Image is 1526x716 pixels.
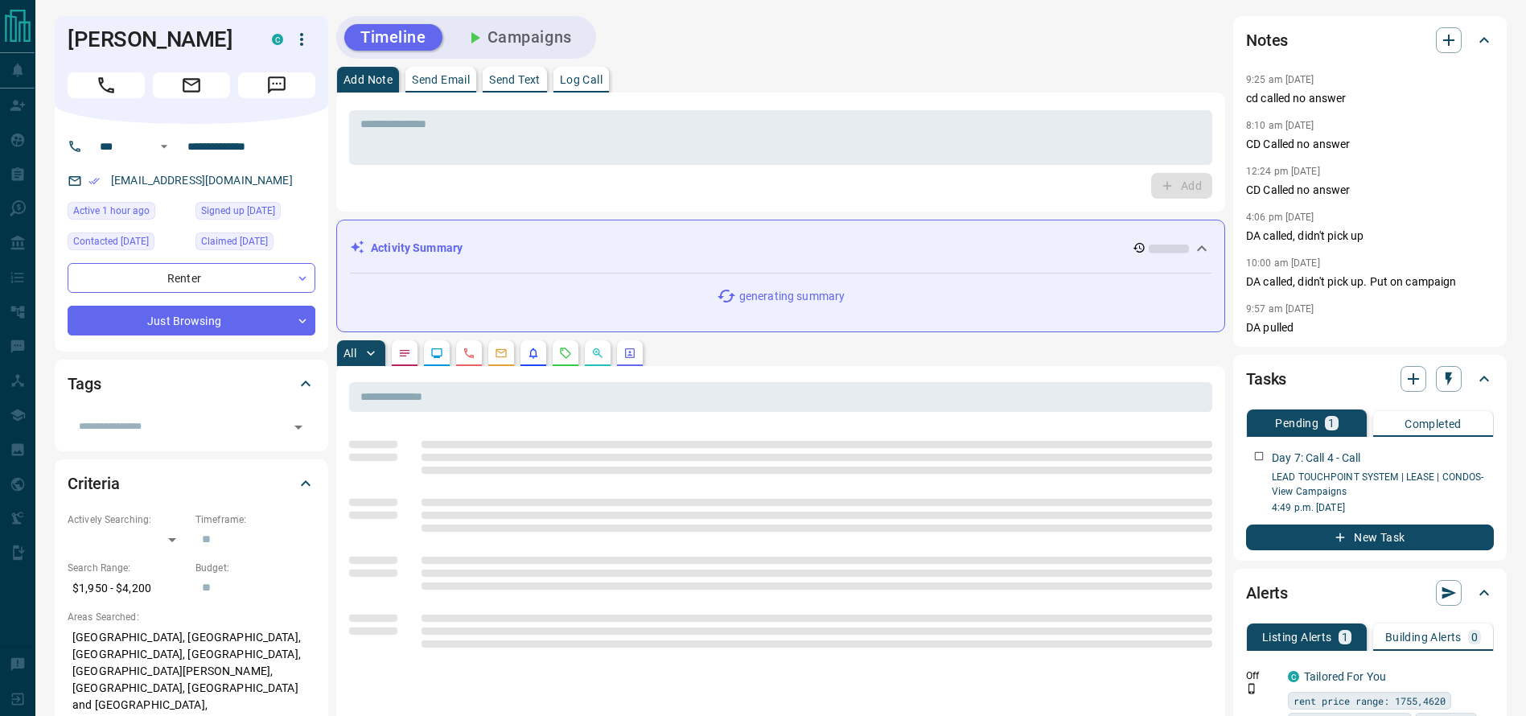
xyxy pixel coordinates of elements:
[1246,683,1257,694] svg: Push Notification Only
[68,263,315,293] div: Renter
[68,561,187,575] p: Search Range:
[495,347,508,360] svg: Emails
[68,371,101,397] h2: Tags
[88,175,100,187] svg: Email Verified
[68,202,187,224] div: Fri Sep 12 2025
[73,203,150,219] span: Active 1 hour ago
[1275,418,1318,429] p: Pending
[1246,303,1314,315] p: 9:57 am [DATE]
[1246,257,1320,269] p: 10:00 am [DATE]
[287,416,310,438] button: Open
[489,74,541,85] p: Send Text
[559,347,572,360] svg: Requests
[343,74,393,85] p: Add Note
[1288,671,1299,682] div: condos.ca
[623,347,636,360] svg: Agent Actions
[195,512,315,527] p: Timeframe:
[1471,632,1478,643] p: 0
[1246,366,1286,392] h2: Tasks
[1246,182,1494,199] p: CD Called no answer
[68,232,187,255] div: Thu Sep 11 2025
[68,512,187,527] p: Actively Searching:
[68,575,187,602] p: $1,950 - $4,200
[1294,693,1446,709] span: rent price range: 1755,4620
[1246,580,1288,606] h2: Alerts
[344,24,442,51] button: Timeline
[412,74,470,85] p: Send Email
[463,347,475,360] svg: Calls
[68,471,120,496] h2: Criteria
[1246,274,1494,290] p: DA called, didn't pick up. Put on campaign
[1272,500,1494,515] p: 4:49 p.m. [DATE]
[68,464,315,503] div: Criteria
[1272,450,1361,467] p: Day 7: Call 4 - Call
[739,288,845,305] p: generating summary
[195,561,315,575] p: Budget:
[68,27,248,52] h1: [PERSON_NAME]
[560,74,603,85] p: Log Call
[1246,166,1320,177] p: 12:24 pm [DATE]
[1246,90,1494,107] p: cd called no answer
[1246,574,1494,612] div: Alerts
[1272,471,1484,497] a: LEAD TOUCHPOINT SYSTEM | LEASE | CONDOS- View Campaigns
[371,240,463,257] p: Activity Summary
[201,233,268,249] span: Claimed [DATE]
[153,72,230,98] span: Email
[68,610,315,624] p: Areas Searched:
[591,347,604,360] svg: Opportunities
[73,233,149,249] span: Contacted [DATE]
[1304,670,1386,683] a: Tailored For You
[527,347,540,360] svg: Listing Alerts
[154,137,174,156] button: Open
[1246,21,1494,60] div: Notes
[1246,319,1494,336] p: DA pulled
[195,232,315,255] div: Sat Sep 06 2025
[1342,632,1348,643] p: 1
[1246,228,1494,245] p: DA called, didn't pick up
[398,347,411,360] svg: Notes
[1405,418,1462,430] p: Completed
[1246,27,1288,53] h2: Notes
[1246,669,1278,683] p: Off
[1246,120,1314,131] p: 8:10 am [DATE]
[1262,632,1332,643] p: Listing Alerts
[1246,360,1494,398] div: Tasks
[1246,525,1494,550] button: New Task
[195,202,315,224] div: Sat Sep 06 2025
[68,72,145,98] span: Call
[1246,212,1314,223] p: 4:06 pm [DATE]
[1246,74,1314,85] p: 9:25 am [DATE]
[68,364,315,403] div: Tags
[1328,418,1335,429] p: 1
[111,174,293,187] a: [EMAIL_ADDRESS][DOMAIN_NAME]
[343,348,356,359] p: All
[201,203,275,219] span: Signed up [DATE]
[68,306,315,335] div: Just Browsing
[350,233,1211,263] div: Activity Summary
[272,34,283,45] div: condos.ca
[1246,136,1494,153] p: CD Called no answer
[238,72,315,98] span: Message
[430,347,443,360] svg: Lead Browsing Activity
[1385,632,1462,643] p: Building Alerts
[449,24,588,51] button: Campaigns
